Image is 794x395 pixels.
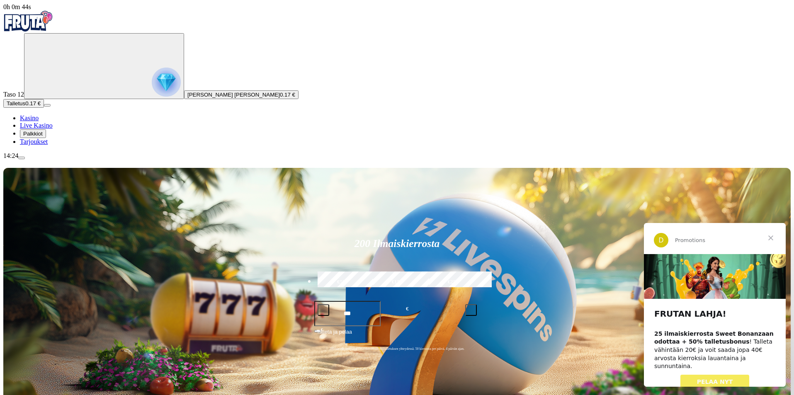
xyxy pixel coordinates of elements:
span: Palkkiot [23,131,43,137]
nav: Primary [3,11,791,145]
button: plus icon [465,304,477,316]
img: Fruta [3,11,53,32]
a: Fruta [3,26,53,33]
a: PELAA NYT [36,152,106,167]
span: 0.17 € [25,100,41,107]
button: Palkkiot [20,129,46,138]
img: reward progress [152,68,181,97]
span: user session time [3,3,31,10]
button: reward progress [24,33,184,99]
span: 14:24 [3,152,18,159]
label: €50 [316,270,367,294]
span: € [321,327,323,332]
a: Tarjoukset [20,138,48,145]
a: Kasino [20,114,39,121]
button: menu [44,104,51,107]
span: Taso 12 [3,91,24,98]
span: 0.17 € [280,92,295,98]
button: Talletusplus icon0.17 € [3,99,44,108]
span: [PERSON_NAME] [PERSON_NAME] [187,92,280,98]
button: minus icon [318,304,329,316]
span: Talleta ja pelaa [317,328,352,343]
span: PELAA NYT [53,155,89,162]
button: menu [18,157,25,159]
iframe: Intercom live chat viesti [644,223,786,387]
button: [PERSON_NAME] [PERSON_NAME]0.17 € [184,90,299,99]
label: €150 [371,270,422,294]
nav: Main menu [3,114,791,145]
button: Talleta ja pelaa [314,327,480,343]
label: €250 [427,270,478,294]
span: € [406,305,408,313]
span: Talletus [7,100,25,107]
a: Live Kasino [20,122,53,129]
